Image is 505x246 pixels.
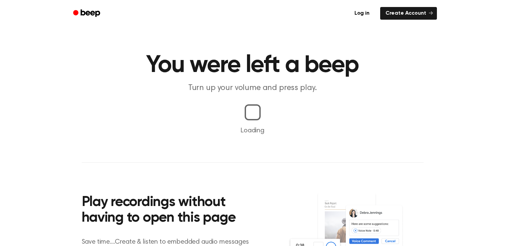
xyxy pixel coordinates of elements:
[380,7,437,20] a: Create Account
[82,195,262,226] h2: Play recordings without having to open this page
[8,126,497,136] p: Loading
[82,53,424,77] h1: You were left a beep
[124,83,381,94] p: Turn up your volume and press play.
[68,7,106,20] a: Beep
[348,6,376,21] a: Log in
